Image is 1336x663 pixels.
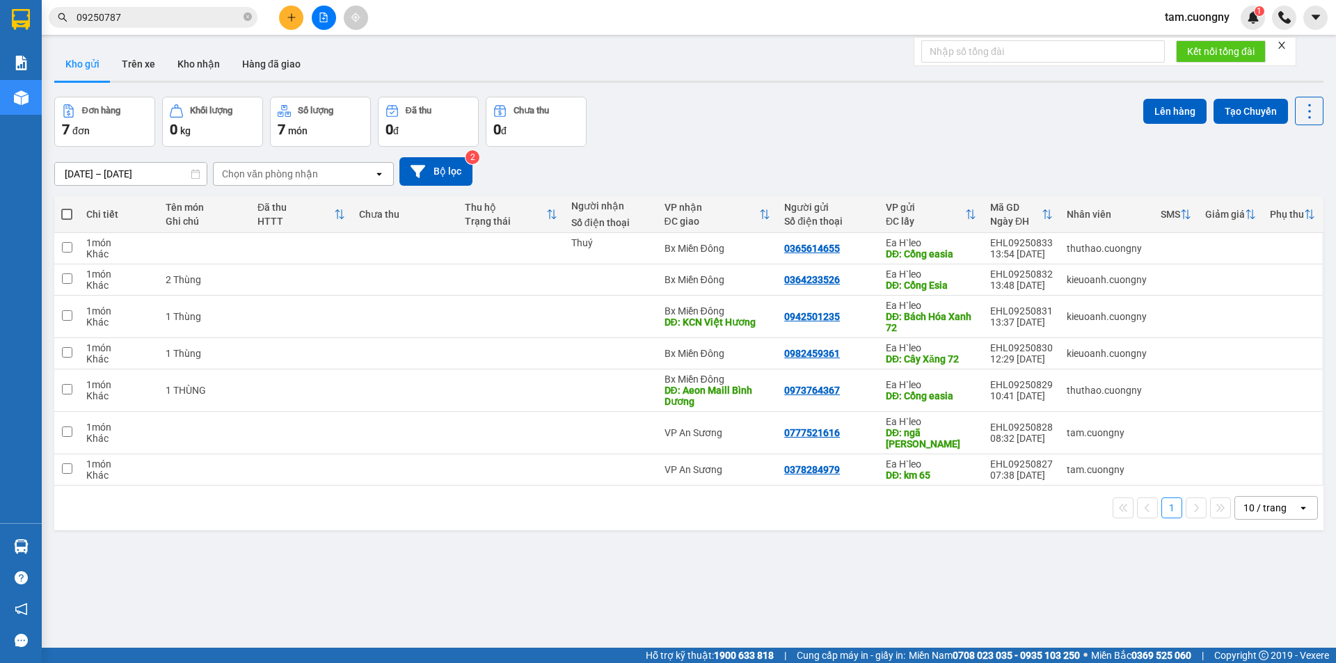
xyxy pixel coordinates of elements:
[14,56,29,70] img: solution-icon
[886,427,976,449] div: DĐ: ngã ba chu đăng
[1278,11,1291,24] img: phone-icon
[319,13,328,22] span: file-add
[458,196,564,233] th: Toggle SortBy
[287,13,296,22] span: plus
[665,305,771,317] div: Bx Miền Đông
[990,422,1053,433] div: EHL09250828
[990,216,1042,227] div: Ngày ĐH
[990,458,1053,470] div: EHL09250827
[166,274,244,285] div: 2 Thùng
[1214,99,1288,124] button: Tạo Chuyến
[1143,99,1207,124] button: Lên hàng
[312,6,336,30] button: file-add
[466,150,479,164] sup: 2
[86,305,152,317] div: 1 món
[1067,348,1147,359] div: kieuoanh.cuongny
[86,353,152,365] div: Khác
[990,390,1053,401] div: 10:41 [DATE]
[886,280,976,291] div: DĐ: Cổng Esia
[1303,6,1328,30] button: caret-down
[886,379,976,390] div: Ea H`leo
[1154,196,1198,233] th: Toggle SortBy
[55,163,207,185] input: Select a date range.
[879,196,983,233] th: Toggle SortBy
[514,106,549,115] div: Chưa thu
[784,385,840,396] div: 0973764367
[990,237,1053,248] div: EHL09250833
[990,269,1053,280] div: EHL09250832
[1067,274,1147,285] div: kieuoanh.cuongny
[886,470,976,481] div: DĐ: km 65
[665,243,771,254] div: Bx Miền Đông
[886,269,976,280] div: Ea H`leo
[86,248,152,259] div: Khác
[493,121,501,138] span: 0
[990,202,1042,213] div: Mã GD
[990,342,1053,353] div: EHL09250830
[990,470,1053,481] div: 07:38 [DATE]
[886,202,965,213] div: VP gửi
[86,470,152,481] div: Khác
[166,385,244,396] div: 1 THÙNG
[886,342,976,353] div: Ea H`leo
[406,106,431,115] div: Đã thu
[784,648,786,663] span: |
[399,157,472,186] button: Bộ lọc
[270,97,371,147] button: Số lượng7món
[501,125,507,136] span: đ
[990,353,1053,365] div: 12:29 [DATE]
[1161,209,1180,220] div: SMS
[886,353,976,365] div: DĐ: Cây Xăng 72
[465,202,546,213] div: Thu hộ
[886,237,976,248] div: Ea H`leo
[166,47,231,81] button: Kho nhận
[162,97,263,147] button: Khối lượng0kg
[166,311,244,322] div: 1 Thùng
[1067,243,1147,254] div: thuthao.cuongny
[77,10,241,25] input: Tìm tên, số ĐT hoặc mã đơn
[278,121,285,138] span: 7
[886,216,965,227] div: ĐC lấy
[990,433,1053,444] div: 08:32 [DATE]
[86,422,152,433] div: 1 món
[1202,648,1204,663] span: |
[1205,209,1245,220] div: Giảm giá
[82,106,120,115] div: Đơn hàng
[86,209,152,220] div: Chi tiết
[886,311,976,333] div: DĐ: Bách Hóa Xanh 72
[58,13,67,22] span: search
[359,209,451,220] div: Chưa thu
[1298,502,1309,513] svg: open
[784,243,840,254] div: 0365614655
[62,121,70,138] span: 7
[15,571,28,584] span: question-circle
[344,6,368,30] button: aim
[990,280,1053,291] div: 13:48 [DATE]
[909,648,1080,663] span: Miền Nam
[54,97,155,147] button: Đơn hàng7đơn
[1187,44,1255,59] span: Kết nối tổng đài
[665,427,771,438] div: VP An Sương
[784,274,840,285] div: 0364233526
[658,196,778,233] th: Toggle SortBy
[1243,501,1287,515] div: 10 / trang
[86,458,152,470] div: 1 món
[921,40,1165,63] input: Nhập số tổng đài
[244,13,252,21] span: close-circle
[222,167,318,181] div: Chọn văn phòng nhận
[784,348,840,359] div: 0982459361
[166,202,244,213] div: Tên món
[14,90,29,105] img: warehouse-icon
[86,269,152,280] div: 1 món
[953,650,1080,661] strong: 0708 023 035 - 0935 103 250
[797,648,905,663] span: Cung cấp máy in - giấy in:
[571,217,651,228] div: Số điện thoại
[1270,209,1304,220] div: Phụ thu
[180,125,191,136] span: kg
[279,6,303,30] button: plus
[665,374,771,385] div: Bx Miền Đông
[72,125,90,136] span: đơn
[465,216,546,227] div: Trạng thái
[166,216,244,227] div: Ghi chú
[1067,385,1147,396] div: thuthao.cuongny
